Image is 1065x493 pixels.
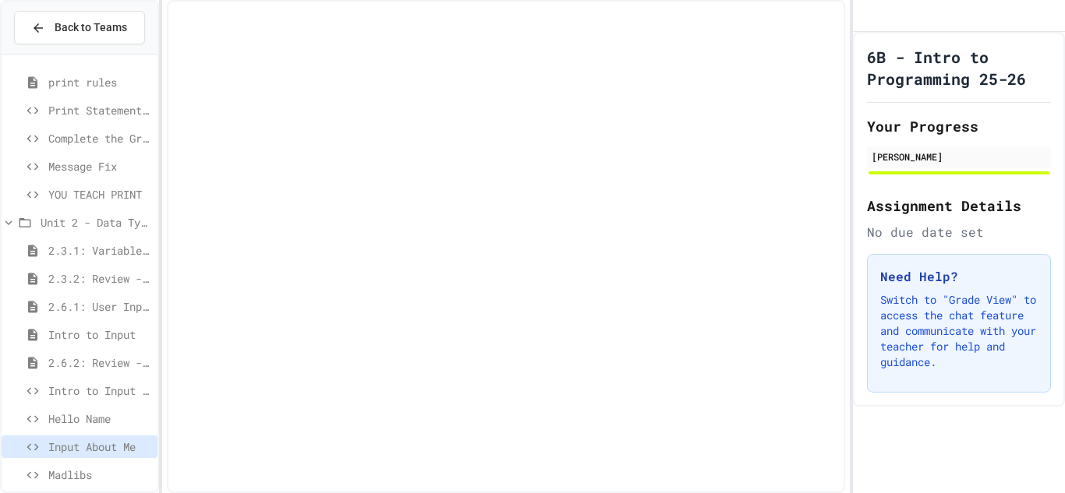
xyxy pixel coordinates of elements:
span: 2.6.1: User Input [48,298,151,315]
h3: Need Help? [880,267,1038,286]
div: [PERSON_NAME] [872,150,1046,164]
h2: Your Progress [867,115,1051,137]
span: 2.3.2: Review - Variables and Data Types [48,270,151,287]
span: Complete the Greeting [48,130,151,146]
span: Print Statement Repair [48,102,151,118]
p: Switch to "Grade View" to access the chat feature and communicate with your teacher for help and ... [880,292,1038,370]
span: Madlibs [48,467,151,483]
span: Unit 2 - Data Types, Variables, [DEMOGRAPHIC_DATA] [41,214,151,231]
button: Back to Teams [14,11,145,44]
span: Intro to Input [48,326,151,343]
span: 2.3.1: Variables and Data Types [48,242,151,259]
h1: 6B - Intro to Programming 25-26 [867,46,1051,90]
span: Back to Teams [55,19,127,36]
div: No due date set [867,223,1051,241]
span: Hello Name [48,410,151,427]
h2: Assignment Details [867,195,1051,217]
span: YOU TEACH PRINT [48,186,151,202]
span: Input About Me [48,438,151,455]
span: Intro to Input Exercise [48,382,151,399]
span: print rules [48,74,151,90]
span: Message Fix [48,158,151,174]
span: 2.6.2: Review - User Input [48,354,151,371]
